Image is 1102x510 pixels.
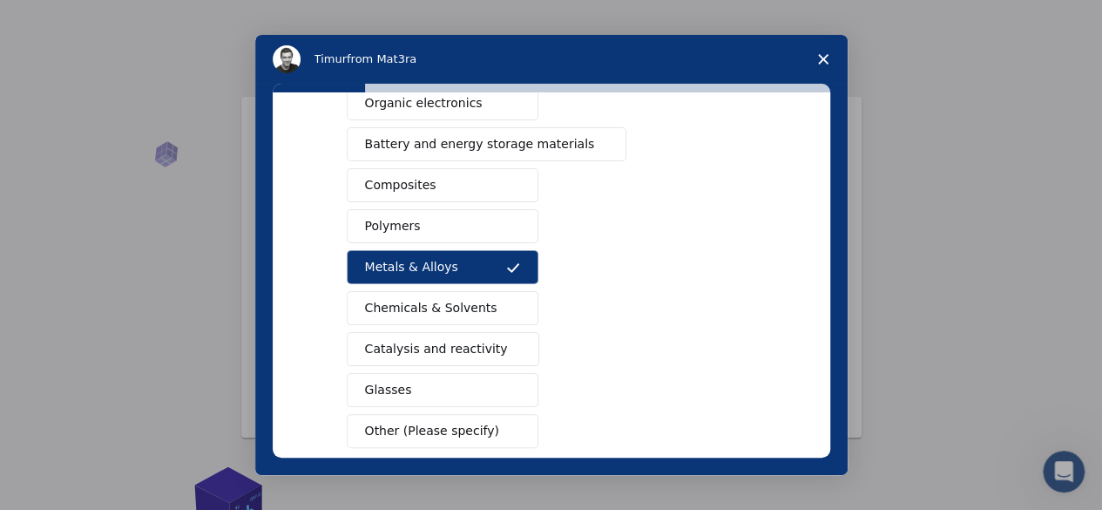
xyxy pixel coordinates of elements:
[347,414,538,448] button: Other (Please specify)
[273,45,301,73] img: Profile image for Timur
[347,168,538,202] button: Composites
[347,86,538,120] button: Organic electronics
[347,373,538,407] button: Glasses
[365,340,508,358] span: Catalysis and reactivity
[314,52,347,65] span: Timur
[347,127,627,161] button: Battery and energy storage materials
[347,291,538,325] button: Chemicals & Solvents
[35,12,97,28] span: Suporte
[365,381,412,399] span: Glasses
[799,35,848,84] span: Close survey
[365,94,483,112] span: Organic electronics
[365,299,497,317] span: Chemicals & Solvents
[365,176,436,194] span: Composites
[365,422,499,440] span: Other (Please specify)
[365,217,421,235] span: Polymers
[347,209,538,243] button: Polymers
[347,52,416,65] span: from Mat3ra
[365,258,458,276] span: Metals & Alloys
[347,332,540,366] button: Catalysis and reactivity
[365,135,595,153] span: Battery and energy storage materials
[347,250,538,284] button: Metals & Alloys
